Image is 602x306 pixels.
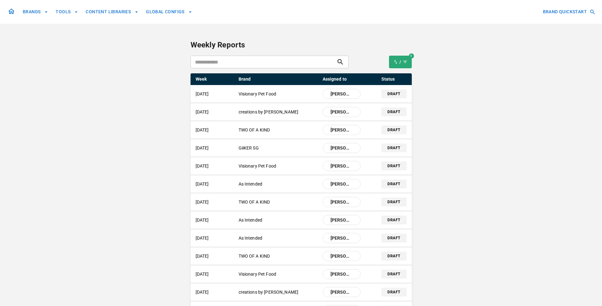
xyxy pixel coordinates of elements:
[540,6,597,18] button: BRAND QUICKSTART
[191,229,412,247] a: [DATE]As Intended[PERSON_NAME]draft
[389,56,412,68] button: 1
[191,85,412,103] a: [DATE]Visionary Pet Food[PERSON_NAME]draft
[196,91,234,97] p: [DATE]
[191,139,412,157] a: [DATE]GiiKER SG[PERSON_NAME]draft
[387,181,400,187] p: draft
[327,217,356,223] span: [PERSON_NAME]
[191,265,412,283] a: [DATE]Visionary Pet Food[PERSON_NAME]draft
[387,253,400,259] p: draft
[239,271,318,278] p: Visionary Pet Food
[191,39,412,51] p: Weekly Reports
[327,235,356,241] span: [PERSON_NAME]
[196,199,234,205] p: [DATE]
[196,76,234,82] p: Week
[387,109,400,115] p: draft
[143,6,195,18] button: GLOBAL CONFIGS
[387,271,400,277] p: draft
[239,235,318,242] p: As Intended
[196,253,234,260] p: [DATE]
[387,289,400,295] p: draft
[191,175,412,193] a: [DATE]As Intended[PERSON_NAME]draft
[191,283,412,301] a: [DATE]creations by [PERSON_NAME][PERSON_NAME]draft
[387,163,400,169] p: draft
[387,91,400,97] p: draft
[239,163,318,169] p: Visionary Pet Food
[387,145,400,151] p: draft
[327,289,356,295] span: [PERSON_NAME]
[196,163,234,169] p: [DATE]
[327,109,356,115] span: [PERSON_NAME]
[239,253,318,260] p: TWO OF A KIND
[239,76,318,83] p: Brand
[387,127,400,133] p: draft
[196,109,234,115] p: [DATE]
[323,76,361,83] p: Assigned to
[196,289,234,296] p: [DATE]
[20,6,51,18] button: BRANDS
[239,109,318,115] p: creations by [PERSON_NAME]
[191,121,412,139] a: [DATE]TWO OF A KIND[PERSON_NAME]draft
[239,145,318,151] p: GiiKER SG
[191,157,412,175] a: [DATE]Visionary Pet Food[PERSON_NAME]draft
[239,127,318,133] p: TWO OF A KIND
[387,217,400,223] p: draft
[191,193,412,211] a: [DATE]TWO OF A KIND[PERSON_NAME]draft
[327,163,356,169] span: [PERSON_NAME]
[196,271,234,278] p: [DATE]
[327,253,356,259] span: [PERSON_NAME]
[239,199,318,205] p: TWO OF A KIND
[196,235,234,242] p: [DATE]
[327,127,356,133] span: [PERSON_NAME]
[53,6,81,18] button: TOOLS
[191,103,412,121] a: [DATE]creations by [PERSON_NAME][PERSON_NAME]draft
[239,217,318,223] p: As Intended
[327,271,356,277] span: [PERSON_NAME]
[83,6,141,18] button: CONTENT LIBRARIES
[327,145,356,151] span: [PERSON_NAME]
[239,289,318,296] p: creations by [PERSON_NAME]
[387,199,400,205] p: draft
[239,91,318,97] p: Visionary Pet Food
[327,181,356,187] span: [PERSON_NAME]
[196,217,234,223] p: [DATE]
[196,127,234,133] p: [DATE]
[381,76,407,83] p: Status
[239,181,318,187] p: As Intended
[327,91,356,97] span: [PERSON_NAME]
[196,181,234,187] p: [DATE]
[191,211,412,229] a: [DATE]As Intended[PERSON_NAME]draft
[196,145,234,151] p: [DATE]
[387,235,400,241] p: draft
[409,53,414,58] div: 1
[327,199,356,205] span: [PERSON_NAME]
[191,247,412,265] a: [DATE]TWO OF A KIND[PERSON_NAME]draft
